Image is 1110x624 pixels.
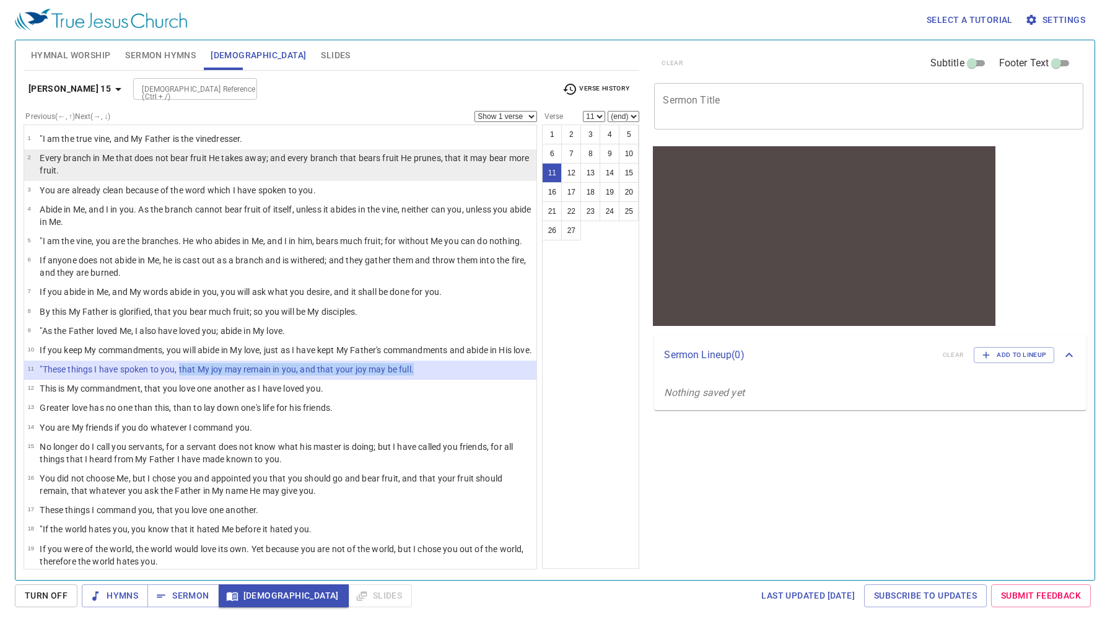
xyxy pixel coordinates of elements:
iframe: from-child [649,143,999,330]
button: 20 [619,182,639,202]
button: 11 [542,163,562,183]
p: By this My Father is glorified, that you bear much fruit; so you will be My disciples. [40,305,357,318]
span: 6 [27,256,30,263]
a: Last updated [DATE] [756,584,860,607]
span: 18 [27,525,34,532]
button: 21 [542,201,562,221]
span: Settings [1028,12,1085,28]
button: 19 [600,182,619,202]
span: Submit Feedback [1001,588,1081,604]
p: No longer do I call you servants, for a servant does not know what his master is doing; but I hav... [40,441,533,465]
input: Type Bible Reference [137,82,233,96]
span: Sermon Hymns [125,48,196,63]
span: 13 [27,403,34,410]
span: 14 [27,423,34,430]
p: Greater love has no one than this, than to lay down one's life for his friends. [40,402,333,414]
span: Subtitle [930,56,964,71]
span: Select a tutorial [927,12,1013,28]
p: You are already clean because of the word which I have spoken to you. [40,184,315,196]
label: Previous (←, ↑) Next (→, ↓) [25,113,110,120]
p: If you were of the world, the world would love its own. Yet because you are not of the world, but... [40,543,533,568]
i: Nothing saved yet [664,387,745,398]
span: Verse History [562,82,629,97]
p: Every branch in Me that does not bear fruit He takes away; and every branch that bears fruit He p... [40,152,533,177]
button: 4 [600,125,619,144]
span: 15 [27,442,34,449]
p: If anyone does not abide in Me, he is cast out as a branch and is withered; and they gather them ... [40,254,533,279]
button: 6 [542,144,562,164]
p: You are My friends if you do whatever I command you. [40,421,252,434]
p: This is My commandment, that you love one another as I have loved you. [40,382,323,395]
b: [PERSON_NAME] 15 [28,81,111,97]
button: Select a tutorial [922,9,1018,32]
span: 16 [27,474,34,481]
button: 12 [561,163,581,183]
button: 22 [561,201,581,221]
span: Hymns [92,588,138,604]
img: True Jesus Church [15,9,187,31]
button: Sermon [147,584,219,607]
button: 18 [580,182,600,202]
p: If you keep My commandments, you will abide in My love, just as I have kept My Father's commandme... [40,344,531,356]
button: [DEMOGRAPHIC_DATA] [219,584,349,607]
button: 5 [619,125,639,144]
p: "I am the true vine, and My Father is the vinedresser. [40,133,242,145]
button: 13 [580,163,600,183]
button: 15 [619,163,639,183]
p: "These things I have spoken to you, that My joy may remain in you, and that your joy may be full. [40,363,414,376]
span: [DEMOGRAPHIC_DATA] [211,48,306,63]
button: 8 [580,144,600,164]
button: 9 [600,144,619,164]
a: Subscribe to Updates [864,584,987,607]
button: 27 [561,221,581,240]
span: 2 [27,154,30,160]
span: Turn Off [25,588,68,604]
button: 16 [542,182,562,202]
button: 2 [561,125,581,144]
span: Add to Lineup [982,349,1046,361]
span: 3 [27,186,30,193]
button: [PERSON_NAME] 15 [24,77,131,100]
button: 24 [600,201,619,221]
button: Verse History [555,80,637,99]
span: 10 [27,346,34,353]
button: 26 [542,221,562,240]
span: 9 [27,327,30,333]
button: 3 [580,125,600,144]
p: Abide in Me, and I in you. As the branch cannot bear fruit of itself, unless it abides in the vin... [40,203,533,228]
span: [DEMOGRAPHIC_DATA] [229,588,339,604]
span: 5 [27,237,30,244]
span: Sermon [157,588,209,604]
button: 17 [561,182,581,202]
p: If you abide in Me, and My words abide in you, you will ask what you desire, and it shall be done... [40,286,442,298]
p: "As the Father loved Me, I also have loved you; abide in My love. [40,325,285,337]
button: 14 [600,163,619,183]
button: 7 [561,144,581,164]
span: 1 [27,134,30,141]
button: Settings [1023,9,1090,32]
label: Verse [542,113,563,120]
span: 19 [27,545,34,551]
div: Sermon Lineup(0)clearAdd to Lineup [654,335,1086,376]
span: 8 [27,307,30,314]
span: 7 [27,288,30,294]
button: Add to Lineup [974,347,1054,363]
button: 23 [580,201,600,221]
span: Hymnal Worship [31,48,111,63]
p: These things I command you, that you love one another. [40,504,258,516]
span: Slides [321,48,350,63]
button: Turn Off [15,584,77,607]
span: 11 [27,365,34,372]
a: Submit Feedback [991,584,1091,607]
p: Sermon Lineup ( 0 ) [664,348,932,363]
p: "If the world hates you, you know that it hated Me before it hated you. [40,523,312,535]
button: 10 [619,144,639,164]
span: 4 [27,205,30,212]
span: Footer Text [999,56,1049,71]
p: "I am the vine, you are the branches. He who abides in Me, and I in him, bears much fruit; for wi... [40,235,522,247]
span: Subscribe to Updates [874,588,977,604]
button: 1 [542,125,562,144]
span: 17 [27,506,34,512]
button: Hymns [82,584,148,607]
span: 12 [27,384,34,391]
